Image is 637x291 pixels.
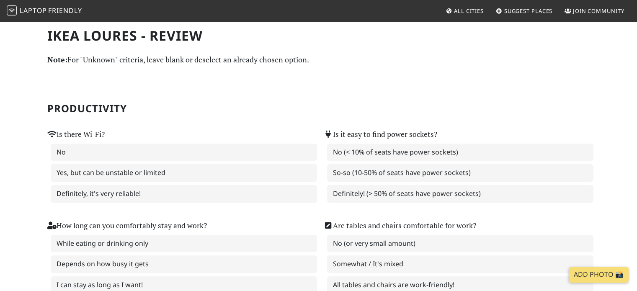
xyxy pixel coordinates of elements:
[454,7,484,15] span: All Cities
[47,54,590,66] p: For "Unknown" criteria, leave blank or deselect an already chosen option.
[504,7,553,15] span: Suggest Places
[327,255,593,273] label: Somewhat / It's mixed
[561,3,628,18] a: Join Community
[47,103,590,115] h2: Productivity
[20,6,47,15] span: Laptop
[324,220,476,232] label: Are tables and chairs comfortable for work?
[327,235,593,252] label: No (or very small amount)
[51,255,317,273] label: Depends on how busy it gets
[51,185,317,203] label: Definitely, it's very reliable!
[48,6,82,15] span: Friendly
[51,235,317,252] label: While eating or drinking only
[47,220,207,232] label: How long can you comfortably stay and work?
[327,185,593,203] label: Definitely! (> 50% of seats have power sockets)
[327,164,593,182] label: So-so (10-50% of seats have power sockets)
[493,3,556,18] a: Suggest Places
[573,7,624,15] span: Join Community
[7,4,82,18] a: LaptopFriendly LaptopFriendly
[442,3,487,18] a: All Cities
[51,144,317,161] label: No
[47,54,67,64] strong: Note:
[569,267,629,283] a: Add Photo 📸
[47,28,590,44] h1: IKEA Loures - Review
[51,164,317,182] label: Yes, but can be unstable or limited
[327,144,593,161] label: No (< 10% of seats have power sockets)
[324,129,437,140] label: Is it easy to find power sockets?
[7,5,17,15] img: LaptopFriendly
[47,129,105,140] label: Is there Wi-Fi?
